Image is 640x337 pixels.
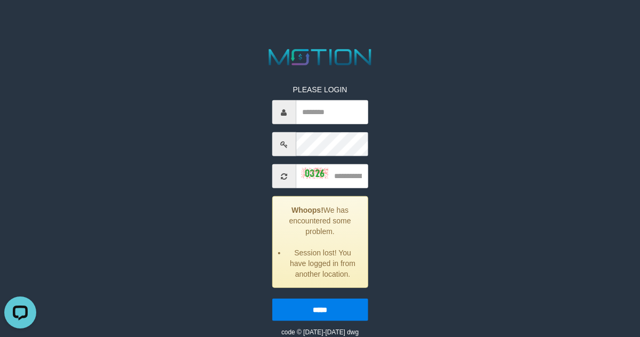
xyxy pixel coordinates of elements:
[272,84,368,95] p: PLEASE LOGIN
[4,4,36,36] button: Open LiveChat chat widget
[272,196,368,288] div: We has encountered some problem.
[264,46,376,68] img: MOTION_logo.png
[301,167,328,178] img: captcha
[291,206,323,214] strong: Whoops!
[286,247,359,279] li: Session lost! You have logged in from another location.
[281,328,359,336] small: code © [DATE]-[DATE] dwg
